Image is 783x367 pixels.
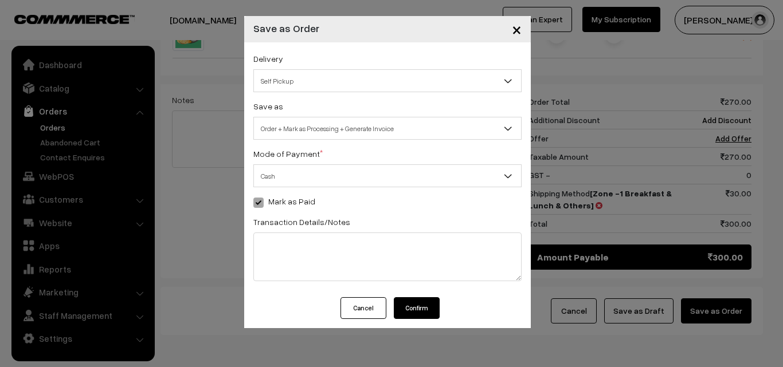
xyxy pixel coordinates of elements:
label: Transaction Details/Notes [253,216,350,228]
label: Save as [253,100,283,112]
button: Confirm [394,297,440,319]
label: Delivery [253,53,283,65]
span: Cash [253,164,522,187]
span: Cash [254,166,521,186]
span: Order + Mark as Processing + Generate Invoice [254,119,521,139]
h4: Save as Order [253,21,319,36]
span: Self Pickup [254,71,521,91]
button: Close [503,11,531,47]
label: Mode of Payment [253,148,323,160]
button: Cancel [340,297,386,319]
label: Mark as Paid [253,195,315,207]
span: Order + Mark as Processing + Generate Invoice [253,117,522,140]
span: × [512,18,522,40]
span: Self Pickup [253,69,522,92]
